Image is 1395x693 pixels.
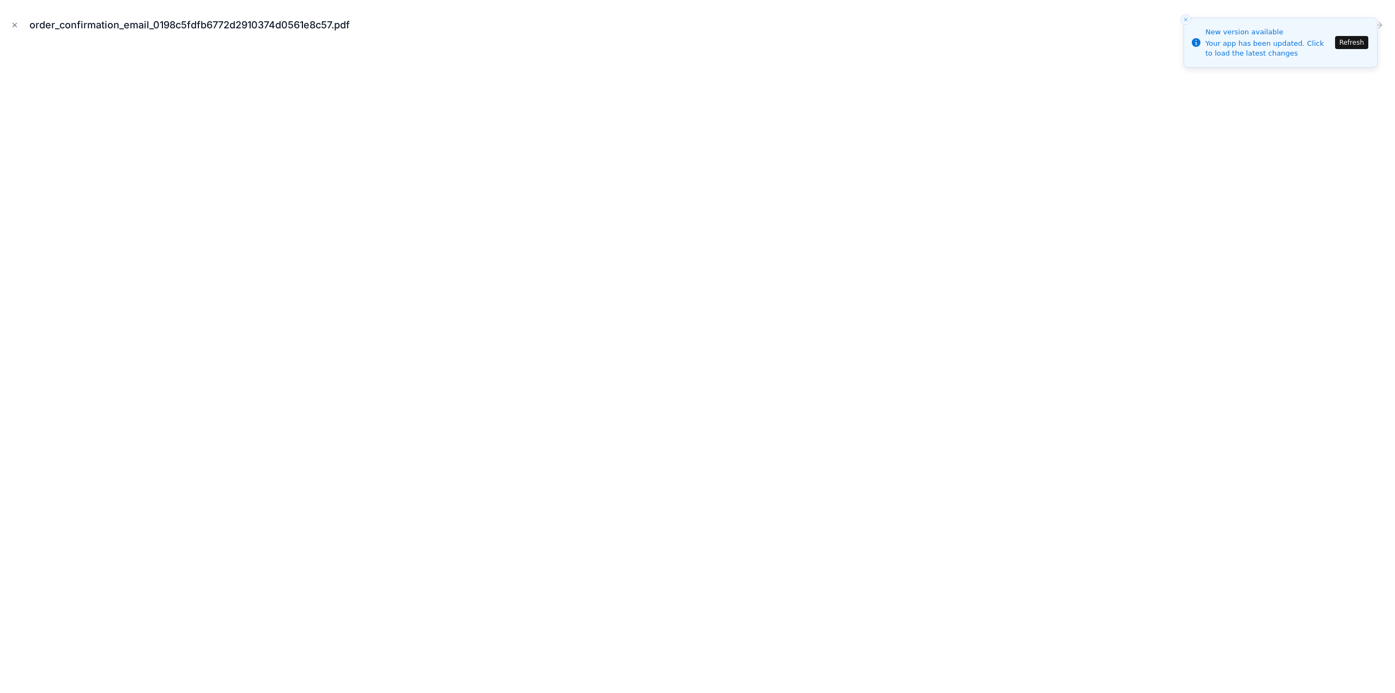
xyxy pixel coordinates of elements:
div: Your app has been updated. Click to load the latest changes [1205,39,1332,58]
button: Close toast [1180,14,1191,25]
div: New version available [1205,27,1332,38]
button: Close modal [9,19,21,31]
button: Next file [1371,17,1386,33]
button: Refresh [1335,36,1368,49]
iframe: pdf-iframe [9,46,1386,684]
div: order_confirmation_email_0198c5fdfb6772d2910374d0561e8c57.pdf [29,17,359,33]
